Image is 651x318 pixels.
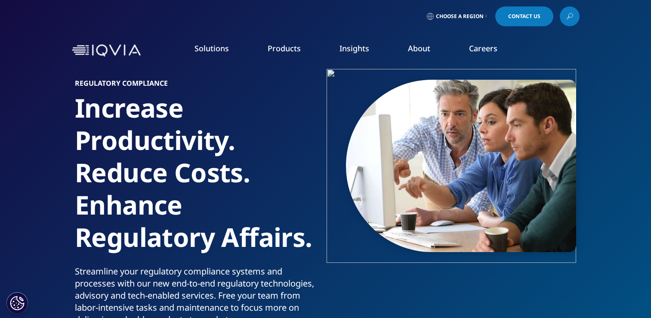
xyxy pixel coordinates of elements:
span: Choose a Region [436,13,484,20]
span: Contact Us [508,14,540,19]
img: working-together-on-screenfrom-comp-videopng.jpg [346,80,576,252]
nav: Primary [144,30,580,71]
img: IQVIA Healthcare Information Technology and Pharma Clinical Research Company [72,44,141,57]
a: Insights [339,43,369,53]
a: Careers [469,43,497,53]
a: About [408,43,430,53]
a: Solutions [194,43,229,53]
a: Contact Us [495,6,553,26]
h1: Increase Productivity. Reduce Costs. Enhance Regulatory Affairs. [75,92,322,265]
a: Products [268,43,301,53]
h6: Regulatory Compliance [75,80,322,92]
button: Cookies Settings [6,292,28,314]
